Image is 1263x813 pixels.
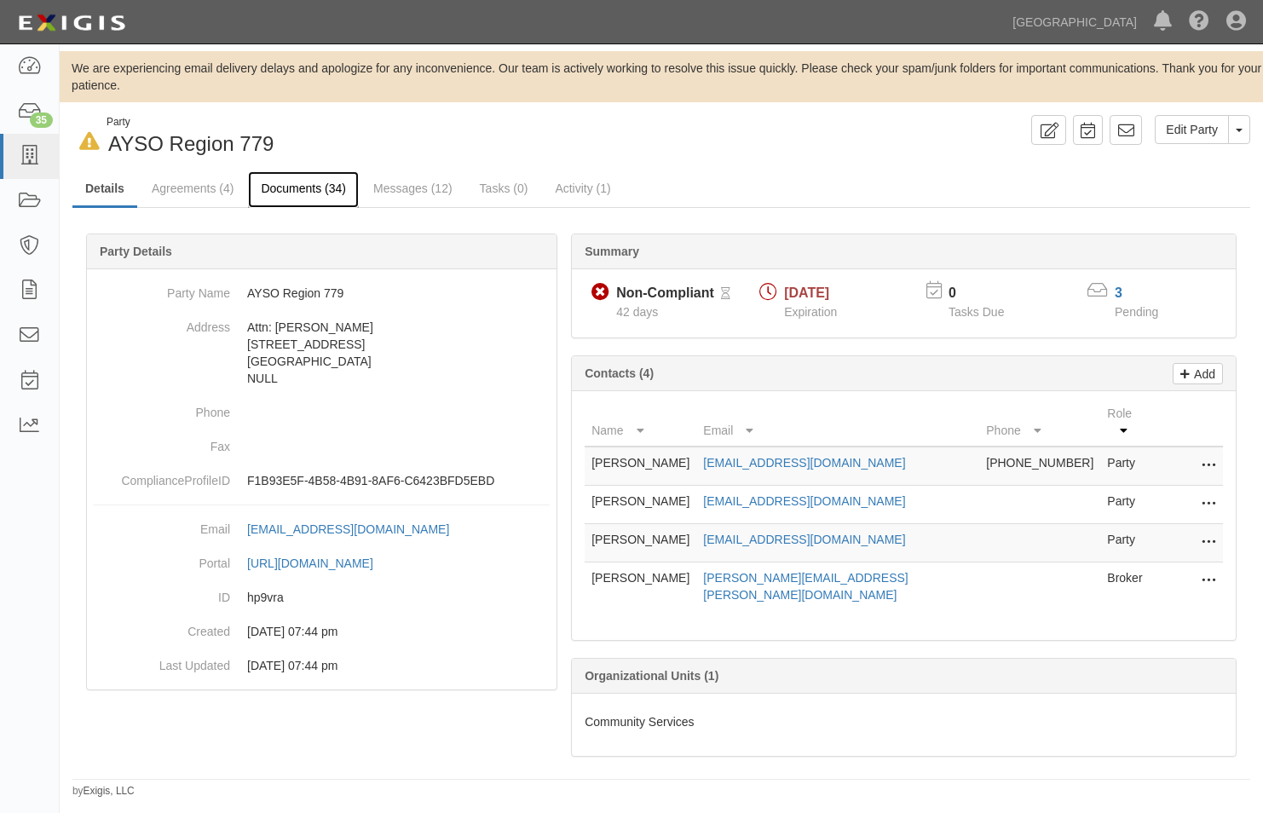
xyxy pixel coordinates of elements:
p: 0 [949,284,1025,303]
dt: Portal [94,546,230,572]
th: Email [696,398,979,447]
td: [PERSON_NAME] [585,447,696,486]
b: Party Details [100,245,172,258]
p: F1B93E5F-4B58-4B91-8AF6-C6423BFD5EBD [247,472,550,489]
a: Messages (12) [360,171,465,205]
i: Help Center - Complianz [1189,12,1209,32]
dt: Address [94,310,230,336]
i: In Default since 07/22/2025 [79,133,100,151]
th: Phone [979,398,1100,447]
span: Community Services [585,715,694,729]
a: Documents (34) [248,171,359,208]
dd: 08/05/2024 07:44 pm [94,649,550,683]
span: [DATE] [784,285,829,300]
a: [EMAIL_ADDRESS][DOMAIN_NAME] [703,533,905,546]
a: Add [1173,363,1223,384]
div: Party [107,115,274,130]
a: Agreements (4) [139,171,246,205]
a: Edit Party [1155,115,1229,144]
a: [GEOGRAPHIC_DATA] [1004,5,1145,39]
dd: AYSO Region 779 [94,276,550,310]
b: Organizational Units (1) [585,669,718,683]
span: AYSO Region 779 [108,132,274,155]
a: [URL][DOMAIN_NAME] [247,556,392,570]
th: Name [585,398,696,447]
dt: Email [94,512,230,538]
dd: Attn: [PERSON_NAME] [STREET_ADDRESS] [GEOGRAPHIC_DATA] NULL [94,310,550,395]
dd: 08/05/2024 07:44 pm [94,614,550,649]
td: [PERSON_NAME] [585,562,696,611]
a: [EMAIL_ADDRESS][DOMAIN_NAME] [247,522,468,536]
div: Non-Compliant [616,284,714,303]
dt: Party Name [94,276,230,302]
a: Tasks (0) [467,171,541,205]
span: Expiration [784,305,837,319]
div: 35 [30,112,53,128]
b: Summary [585,245,639,258]
td: [PERSON_NAME] [585,486,696,524]
div: We are experiencing email delivery delays and apologize for any inconvenience. Our team is active... [60,60,1263,94]
td: Broker [1100,562,1155,611]
td: Party [1100,524,1155,562]
a: [PERSON_NAME][EMAIL_ADDRESS][PERSON_NAME][DOMAIN_NAME] [703,571,908,602]
td: Party [1100,486,1155,524]
a: Activity (1) [542,171,623,205]
i: Pending Review [721,288,730,300]
th: Role [1100,398,1155,447]
dt: ComplianceProfileID [94,464,230,489]
a: Exigis, LLC [84,785,135,797]
dt: Phone [94,395,230,421]
img: logo-5460c22ac91f19d4615b14bd174203de0afe785f0fc80cf4dbbc73dc1793850b.png [13,8,130,38]
p: Add [1190,364,1215,383]
td: [PERSON_NAME] [585,524,696,562]
a: [EMAIL_ADDRESS][DOMAIN_NAME] [703,494,905,508]
small: by [72,784,135,799]
dt: Created [94,614,230,640]
dt: ID [94,580,230,606]
div: [EMAIL_ADDRESS][DOMAIN_NAME] [247,521,449,538]
td: Party [1100,447,1155,486]
a: Details [72,171,137,208]
span: Since 07/01/2025 [616,305,658,319]
span: Tasks Due [949,305,1004,319]
i: Non-Compliant [591,284,609,302]
b: Contacts (4) [585,366,654,380]
a: [EMAIL_ADDRESS][DOMAIN_NAME] [703,456,905,470]
div: AYSO Region 779 [72,115,649,159]
dt: Last Updated [94,649,230,674]
span: Pending [1115,305,1158,319]
dd: hp9vra [94,580,550,614]
dt: Fax [94,430,230,455]
a: 3 [1115,285,1122,300]
td: [PHONE_NUMBER] [979,447,1100,486]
